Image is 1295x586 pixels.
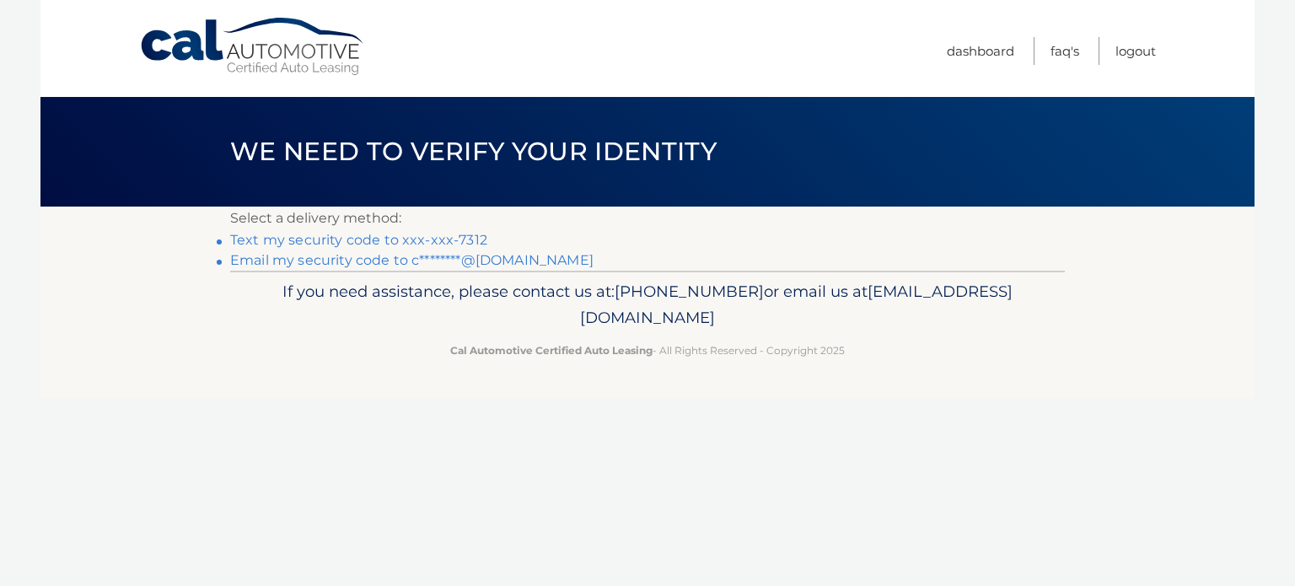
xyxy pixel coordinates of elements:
a: Email my security code to c********@[DOMAIN_NAME] [230,252,594,268]
p: - All Rights Reserved - Copyright 2025 [241,341,1054,359]
a: Text my security code to xxx-xxx-7312 [230,232,487,248]
a: Logout [1115,37,1156,65]
a: Dashboard [947,37,1014,65]
a: FAQ's [1051,37,1079,65]
strong: Cal Automotive Certified Auto Leasing [450,344,653,357]
span: [PHONE_NUMBER] [615,282,764,301]
p: If you need assistance, please contact us at: or email us at [241,278,1054,332]
a: Cal Automotive [139,17,367,77]
span: We need to verify your identity [230,136,717,167]
p: Select a delivery method: [230,207,1065,230]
